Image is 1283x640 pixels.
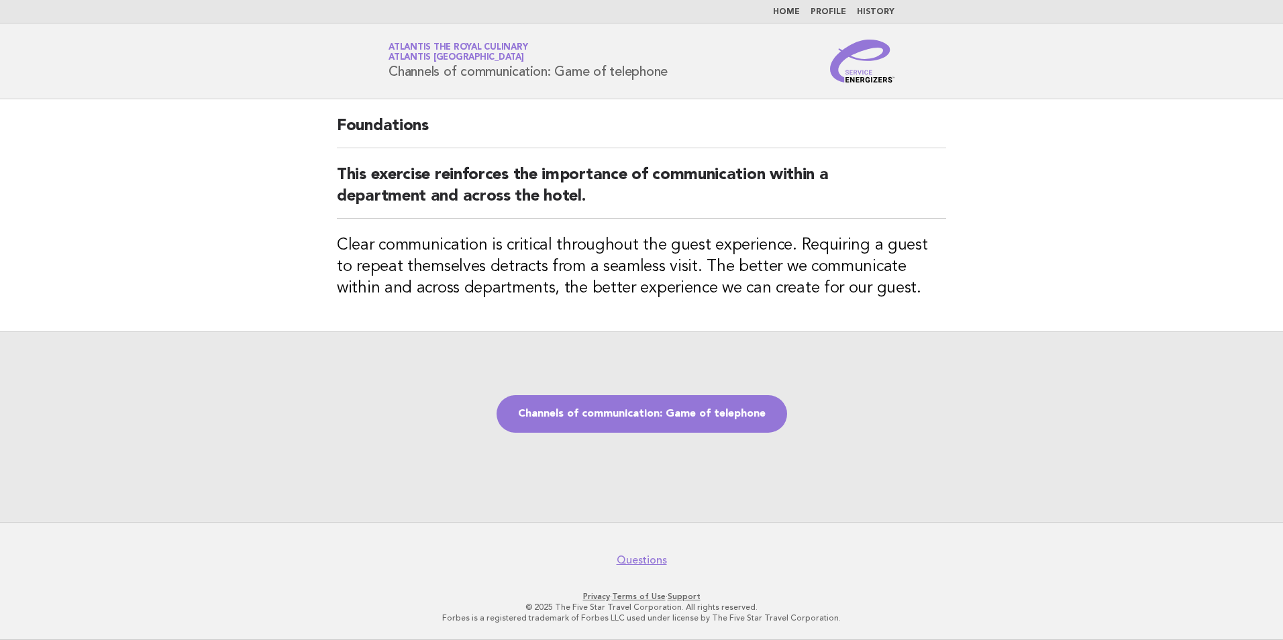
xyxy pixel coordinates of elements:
[389,44,668,78] h1: Channels of communication: Game of telephone
[337,235,946,299] h3: Clear communication is critical throughout the guest experience. Requiring a guest to repeat them...
[231,602,1052,612] p: © 2025 The Five Star Travel Corporation. All rights reserved.
[612,592,666,601] a: Terms of Use
[583,592,610,601] a: Privacy
[389,54,524,62] span: Atlantis [GEOGRAPHIC_DATA]
[617,553,667,567] a: Questions
[231,612,1052,623] p: Forbes is a registered trademark of Forbes LLC used under license by The Five Star Travel Corpora...
[857,8,894,16] a: History
[231,591,1052,602] p: · ·
[497,395,787,433] a: Channels of communication: Game of telephone
[773,8,800,16] a: Home
[337,164,946,219] h2: This exercise reinforces the importance of communication within a department and across the hotel.
[811,8,846,16] a: Profile
[337,115,946,148] h2: Foundations
[668,592,701,601] a: Support
[830,40,894,83] img: Service Energizers
[389,43,527,62] a: Atlantis the Royal CulinaryAtlantis [GEOGRAPHIC_DATA]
